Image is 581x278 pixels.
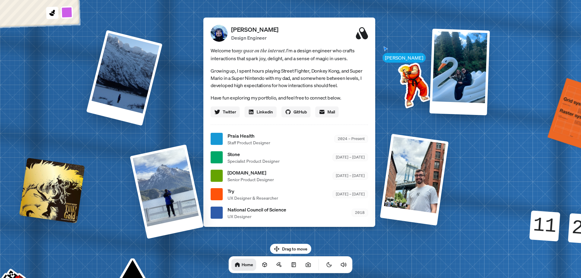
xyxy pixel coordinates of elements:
span: UX Designer [228,213,286,220]
span: Try [228,188,278,195]
p: Design Engineer [231,34,278,41]
span: Staff Product Designer [228,139,270,146]
span: Praia Health [228,132,270,139]
a: Twitter [211,106,240,117]
button: Toggle Audio [338,259,350,271]
span: UX Designer & Researcher [228,195,278,201]
a: GitHub [281,106,310,117]
button: Toggle Theme [323,259,335,271]
div: 2018 [352,209,368,216]
span: GitHub [294,109,307,115]
span: Specialist Product Designer [228,158,280,164]
span: National Council of Science [228,206,286,213]
a: Linkedin [245,106,277,117]
span: Senior Product Designer [228,176,274,183]
a: Mail [315,106,339,117]
a: Home [231,259,256,271]
div: [DATE] – [DATE] [333,172,368,179]
em: my space on the internet. [236,47,286,54]
div: [DATE] – [DATE] [333,153,368,161]
span: Linkedin [257,109,273,115]
div: 2024 – Present [334,135,368,142]
span: Mail [327,109,335,115]
span: [DOMAIN_NAME] [228,169,274,176]
p: [PERSON_NAME] [231,25,278,34]
span: Welcome to I'm a design engineer who crafts interactions that spark joy, delight, and a sense of ... [211,47,368,62]
h1: Home [242,262,253,267]
div: [DATE] – [DATE] [333,190,368,198]
img: Profile example [382,54,443,115]
p: Have fun exploring my portfolio, and feel free to connect below. [211,94,368,102]
span: Stone [228,151,280,158]
img: Profile Picture [211,25,228,42]
span: Twitter [223,109,236,115]
p: Growing up, I spent hours playing Street Fighter, Donkey Kong, and Super Mario in a Super Nintend... [211,67,368,89]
